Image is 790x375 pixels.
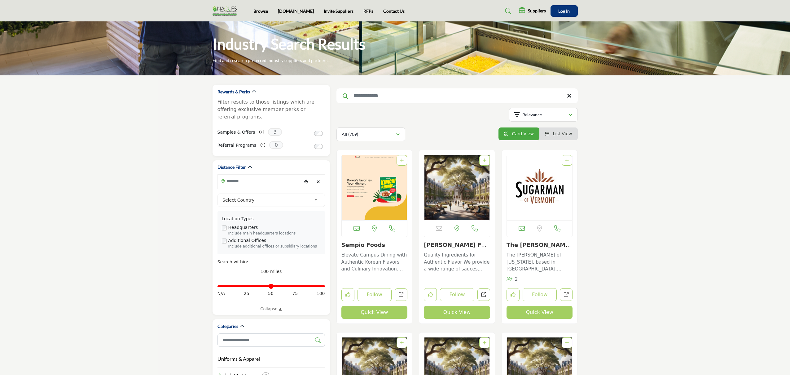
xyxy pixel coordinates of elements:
[228,244,321,249] div: Include additional offices or subsidiary locations
[440,288,474,301] button: Follow
[363,8,373,14] a: RFPs
[539,127,578,140] li: List View
[218,175,301,187] input: Search Location
[268,290,274,297] span: 50
[228,224,258,231] label: Headquarters
[560,288,573,301] a: Open the-sugarman-of-vermont in new tab
[499,6,516,16] a: Search
[507,288,520,301] button: Like listing
[483,340,486,345] a: Add To List
[341,242,385,248] a: Sempio Foods
[213,6,240,16] img: Site Logo
[261,269,282,274] span: 100 miles
[400,340,404,345] a: Add To List
[217,127,255,138] label: Samples & Offers
[507,276,518,283] div: Followers
[217,323,238,329] h2: Categories
[292,290,298,297] span: 75
[558,8,570,14] span: Log In
[217,98,325,121] p: Filter results to those listings which are offering exclusive member perks or referral programs.
[278,8,314,14] a: [DOMAIN_NAME]
[383,8,405,14] a: Contact Us
[523,288,557,301] button: Follow
[424,242,489,255] a: [PERSON_NAME] Foods of Di...
[341,288,354,301] button: Like listing
[553,131,572,136] span: List View
[217,355,260,363] button: Uniforms & Apparel
[217,259,325,265] div: Search within:
[395,288,407,301] a: Open sempio-foods in new tab
[424,242,490,248] h3: Armanino Foods of Distinction, Inc.
[424,155,490,220] img: Armanino Foods of Distinction, Inc.
[314,175,323,189] div: Clear search location
[522,112,542,118] p: Relevance
[213,57,327,64] p: Find and research preferred industry suppliers and partners
[504,131,534,136] a: View Card
[565,158,569,163] a: Add To List
[317,290,325,297] span: 100
[341,306,408,319] button: Quick View
[358,288,392,301] button: Follow
[507,250,573,273] a: The [PERSON_NAME] of [US_STATE], based in [GEOGRAPHIC_DATA], [US_STATE], is a producer of craft m...
[515,276,518,282] span: 2
[269,141,283,149] span: 0
[551,5,578,17] button: Log In
[342,155,407,220] img: Sempio Foods
[424,252,490,273] p: Quality Ingredients for Authentic Flavor We provide a wide range of sauces, pastas, and meatballs...
[336,127,405,141] button: All (709)
[217,306,325,312] a: Collapse ▲
[519,7,546,15] div: Suppliers
[483,158,486,163] a: Add To List
[222,196,312,204] span: Select Country
[301,175,311,189] div: Choose your current location
[244,290,249,297] span: 25
[253,8,268,14] a: Browse
[424,288,437,301] button: Like listing
[400,158,404,163] a: Add To List
[507,155,573,220] img: The Sugarman of Vermont
[341,252,408,273] p: Elevate Campus Dining with Authentic Korean Flavors and Culinary Innovation. Founded in [DATE], t...
[268,128,282,136] span: 3
[314,144,323,149] input: Switch to Referral Programs
[512,131,533,136] span: Card View
[341,242,408,248] h3: Sempio Foods
[336,88,578,103] input: Search Keyword
[509,108,578,122] button: Relevance
[213,34,366,54] h1: Industry Search Results
[341,250,408,273] a: Elevate Campus Dining with Authentic Korean Flavors and Culinary Innovation. Founded in [DATE], t...
[217,164,246,170] h2: Distance Filter
[217,333,325,347] input: Search Category
[507,306,573,319] button: Quick View
[222,216,321,222] div: Location Types
[424,306,490,319] button: Quick View
[528,8,546,14] h5: Suppliers
[424,155,490,220] a: Open Listing in new tab
[217,290,225,297] span: N/A
[565,340,569,345] a: Add To List
[228,237,266,244] label: Additional Offices
[507,252,573,273] p: The [PERSON_NAME] of [US_STATE], based in [GEOGRAPHIC_DATA], [US_STATE], is a producer of craft m...
[324,8,353,14] a: Invite Suppliers
[477,288,490,301] a: Open armanino-foods-of-distinction-inc in new tab
[228,231,321,236] div: Include main headquarters locations
[507,155,573,220] a: Open Listing in new tab
[545,131,572,136] a: View List
[217,89,250,95] h2: Rewards & Perks
[314,131,323,136] input: Switch to Samples & Offers
[507,242,573,248] h3: The Sugarman of Vermont
[507,242,572,255] a: The [PERSON_NAME] of Verm...
[342,131,358,137] p: All (709)
[342,155,407,220] a: Open Listing in new tab
[498,127,539,140] li: Card View
[217,140,257,151] label: Referral Programs
[424,250,490,273] a: Quality Ingredients for Authentic Flavor We provide a wide range of sauces, pastas, and meatballs...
